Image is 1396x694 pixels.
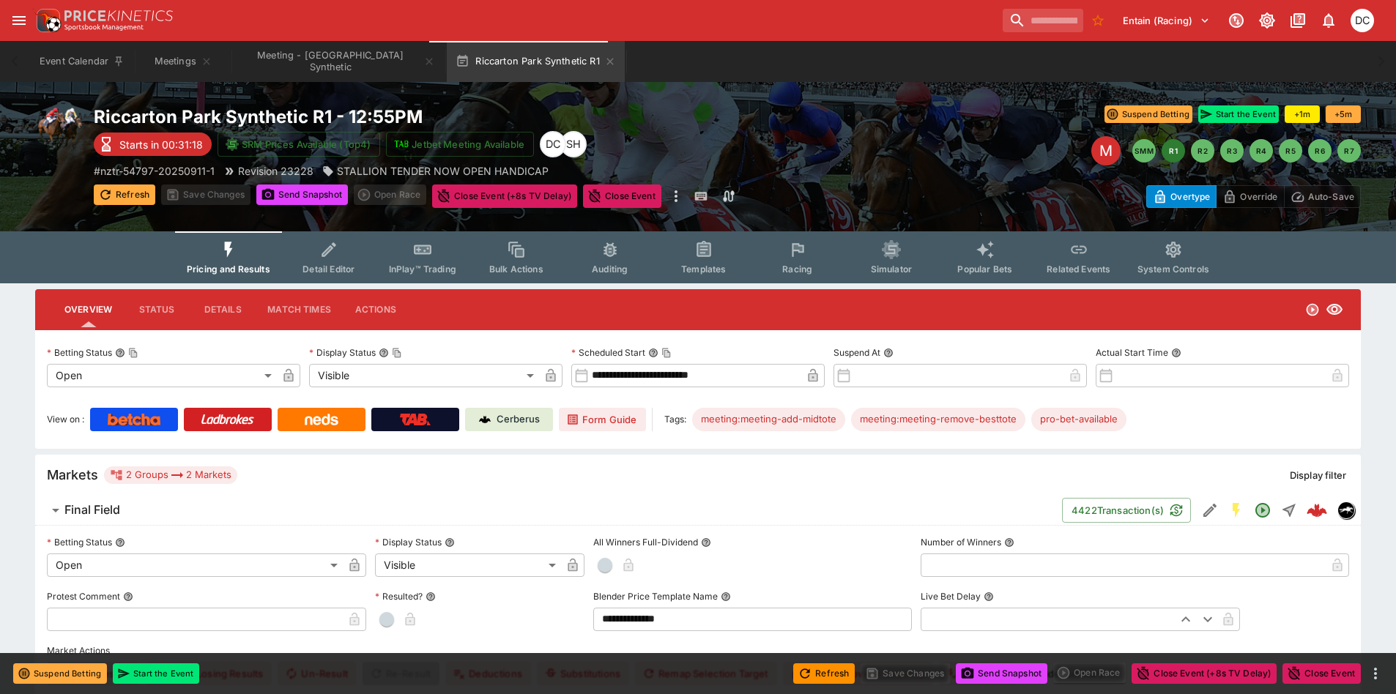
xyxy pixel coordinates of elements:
[1086,9,1110,32] button: No Bookmarks
[64,502,120,518] h6: Final Field
[1281,463,1355,487] button: Display filter
[400,414,431,425] img: TabNZ
[1285,7,1311,34] button: Documentation
[1062,498,1191,523] button: 4422Transaction(s)
[190,292,256,327] button: Details
[136,41,230,82] button: Meetings
[201,414,254,425] img: Ladbrokes
[1047,264,1110,275] span: Related Events
[1197,497,1223,523] button: Edit Detail
[1254,501,1271,519] svg: Open
[309,364,539,387] div: Visible
[921,590,981,602] p: Live Bet Delay
[1307,500,1327,520] div: 52ae5abe-ec9b-4c5b-84f6-70a7c50963cc
[465,408,553,431] a: Cerberus
[833,346,880,359] p: Suspend At
[1284,185,1361,208] button: Auto-Save
[1223,7,1250,34] button: Connected to PK
[1308,139,1332,163] button: R6
[957,264,1012,275] span: Popular Bets
[389,264,456,275] span: InPlay™ Trading
[175,231,1221,283] div: Event type filters
[1132,663,1277,684] button: Close Event (+8s TV Delay)
[1326,105,1361,123] button: +5m
[593,590,718,602] p: Blender Price Template Name
[35,496,1062,525] button: Final Field
[1254,7,1280,34] button: Toggle light/dark mode
[956,663,1047,684] button: Send Snapshot
[302,264,354,275] span: Detail Editor
[1250,497,1276,523] button: Open
[53,292,124,327] button: Overview
[1367,665,1384,682] button: more
[648,348,658,358] button: Scheduled StartCopy To Clipboard
[883,348,894,358] button: Suspend At
[1337,501,1355,519] div: nztr
[13,663,107,684] button: Suspend Betting
[128,348,138,358] button: Copy To Clipboard
[47,640,1349,662] label: Market Actions
[110,466,231,484] div: 2 Groups 2 Markets
[851,412,1025,427] span: meeting:meeting-remove-besttote
[445,537,455,548] button: Display Status
[1146,185,1361,208] div: Start From
[1003,9,1083,32] input: search
[1279,139,1302,163] button: R5
[47,536,112,548] p: Betting Status
[1216,185,1284,208] button: Override
[851,408,1025,431] div: Betting Target: cerberus
[1338,502,1354,518] img: nztr
[305,414,338,425] img: Neds
[113,663,199,684] button: Start the Event
[94,105,727,128] h2: Copy To Clipboard
[426,592,436,602] button: Resulted?
[1031,412,1126,427] span: pro-bet-available
[1250,139,1273,163] button: R4
[64,24,144,31] img: Sportsbook Management
[218,132,380,157] button: SRM Prices Available (Top4)
[1276,497,1302,523] button: Straight
[593,536,698,548] p: All Winners Full-Dividend
[721,592,731,602] button: Blender Price Template Name
[1305,302,1320,317] svg: Open
[47,590,120,602] p: Protest Comment
[664,408,686,431] label: Tags:
[47,364,277,387] div: Open
[322,163,549,179] div: STALLION TENDER NOW OPEN HANDICAP
[1004,537,1014,548] button: Number of Winners
[782,264,812,275] span: Racing
[35,105,82,152] img: horse_racing.png
[6,7,32,34] button: open drawer
[681,264,726,275] span: Templates
[343,292,409,327] button: Actions
[47,346,112,359] p: Betting Status
[1170,189,1210,204] p: Overtype
[1053,663,1126,683] div: split button
[379,348,389,358] button: Display StatusCopy To Clipboard
[540,131,566,157] div: David Crockford
[108,414,160,425] img: Betcha
[94,163,215,179] p: Copy To Clipboard
[1285,105,1320,123] button: +1m
[1132,139,1156,163] button: SMM
[1326,301,1343,318] svg: Visible
[1240,189,1277,204] p: Override
[386,132,534,157] button: Jetbet Meeting Available
[1308,189,1354,204] p: Auto-Save
[354,184,426,205] div: split button
[871,264,912,275] span: Simulator
[1091,136,1121,165] div: Edit Meeting
[1198,105,1279,123] button: Start the Event
[115,348,125,358] button: Betting StatusCopy To Clipboard
[375,536,442,548] p: Display Status
[47,408,84,431] label: View on :
[661,348,672,358] button: Copy To Clipboard
[256,292,343,327] button: Match Times
[447,41,625,82] button: Riccarton Park Synthetic R1
[432,184,577,208] button: Close Event (+8s TV Delay)
[1096,346,1168,359] p: Actual Start Time
[1104,105,1192,123] button: Suspend Betting
[1282,663,1361,684] button: Close Event
[309,346,376,359] p: Display Status
[497,412,540,427] p: Cerberus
